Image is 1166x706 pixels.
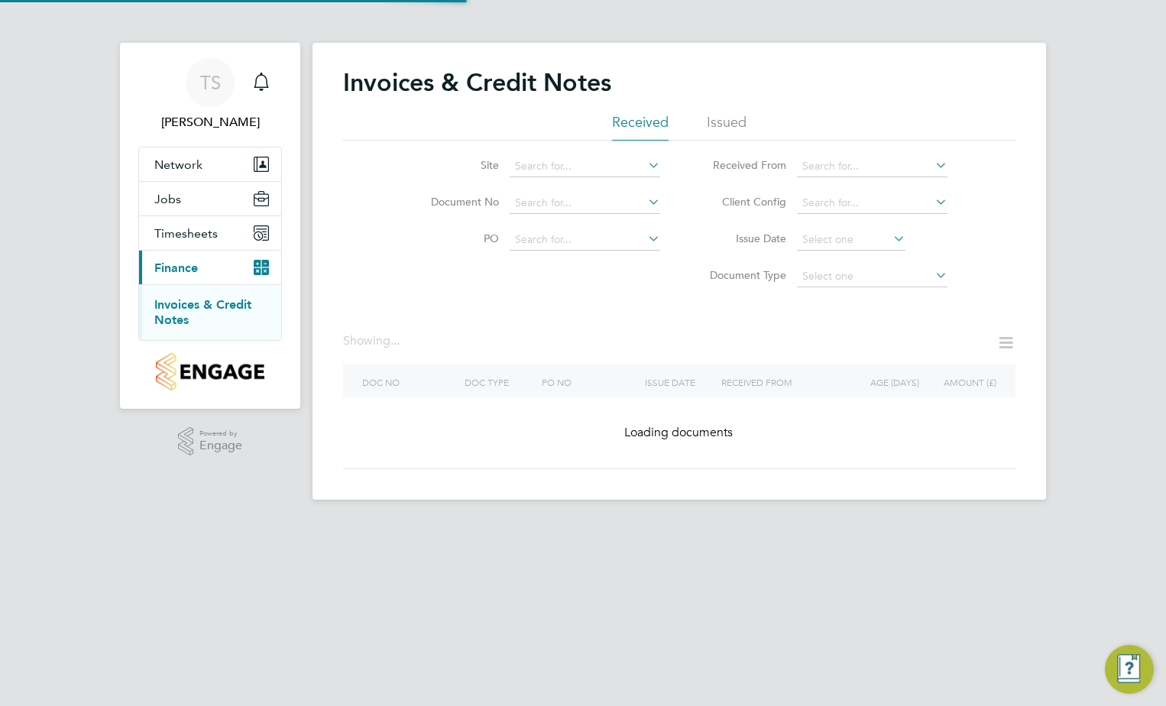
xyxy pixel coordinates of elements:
label: Received From [698,158,786,172]
input: Search for... [510,229,660,251]
span: Thomas Seddon [138,113,282,131]
span: TS [200,73,221,92]
label: Site [411,158,499,172]
input: Select one [797,266,947,287]
li: Received [612,113,669,141]
label: Document No [411,195,499,209]
span: Powered by [199,427,242,440]
a: Powered byEngage [178,427,243,456]
li: Issued [707,113,747,141]
span: Timesheets [154,226,218,241]
a: TS[PERSON_NAME] [138,58,282,131]
input: Select one [797,229,905,251]
button: Network [139,147,281,181]
label: PO [411,232,499,245]
button: Jobs [139,182,281,215]
button: Finance [139,251,281,284]
span: Network [154,157,202,172]
button: Engage Resource Center [1105,645,1154,694]
div: Showing [343,333,403,349]
input: Search for... [797,156,947,177]
input: Search for... [510,156,660,177]
span: ... [390,333,400,348]
span: Finance [154,261,198,275]
input: Search for... [797,193,947,214]
button: Timesheets [139,216,281,250]
span: Jobs [154,192,181,206]
nav: Main navigation [120,43,300,409]
h2: Invoices & Credit Notes [343,67,611,98]
label: Client Config [698,195,786,209]
a: Invoices & Credit Notes [154,297,251,327]
span: Engage [199,439,242,452]
label: Issue Date [698,232,786,245]
img: countryside-properties-logo-retina.png [156,353,264,390]
label: Document Type [698,268,786,282]
input: Search for... [510,193,660,214]
div: Finance [139,284,281,340]
a: Go to home page [138,353,282,390]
